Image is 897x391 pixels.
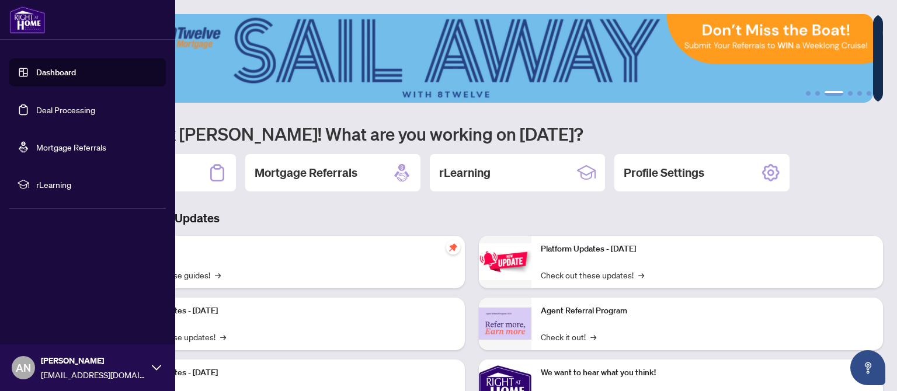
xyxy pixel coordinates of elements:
img: Slide 2 [61,14,873,103]
a: Check it out!→ [541,330,596,343]
p: Platform Updates - [DATE] [123,366,456,379]
h2: Profile Settings [624,165,704,181]
span: → [215,268,221,281]
img: logo [9,6,46,34]
button: 2 [815,91,820,96]
button: 6 [867,91,871,96]
p: Platform Updates - [DATE] [541,243,874,256]
span: → [220,330,226,343]
a: Check out these updates!→ [541,268,644,281]
button: 1 [806,91,811,96]
button: 4 [848,91,853,96]
button: Open asap [850,350,885,385]
button: 5 [857,91,862,96]
span: → [638,268,644,281]
p: Self-Help [123,243,456,256]
span: AN [16,359,31,376]
span: [EMAIL_ADDRESS][DOMAIN_NAME] [41,368,146,381]
img: Platform Updates - June 23, 2025 [479,243,531,280]
a: Dashboard [36,67,76,78]
img: Agent Referral Program [479,308,531,340]
a: Deal Processing [36,104,95,115]
span: rLearning [36,178,158,191]
p: We want to hear what you think! [541,366,874,379]
p: Agent Referral Program [541,305,874,317]
h1: Welcome back [PERSON_NAME]! What are you working on [DATE]? [61,123,883,145]
h2: Mortgage Referrals [255,165,357,181]
span: → [590,330,596,343]
a: Mortgage Referrals [36,142,106,152]
p: Platform Updates - [DATE] [123,305,456,317]
h2: rLearning [439,165,491,181]
span: [PERSON_NAME] [41,354,146,367]
h3: Brokerage & Industry Updates [61,210,883,226]
button: 3 [825,91,843,96]
span: pushpin [446,240,460,254]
